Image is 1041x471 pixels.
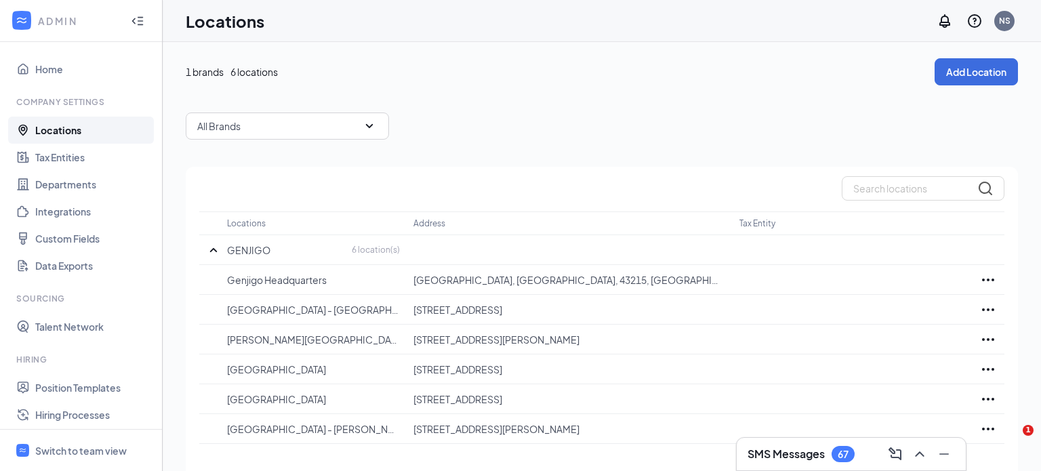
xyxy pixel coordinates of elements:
[909,443,931,465] button: ChevronUp
[131,14,144,28] svg: Collapse
[197,119,241,133] p: All Brands
[980,302,996,318] svg: Ellipses
[884,443,906,465] button: ComposeMessage
[35,144,151,171] a: Tax Entities
[838,449,849,460] div: 67
[413,218,445,229] p: Address
[15,14,28,27] svg: WorkstreamLogo
[227,303,400,316] p: [GEOGRAPHIC_DATA] - [GEOGRAPHIC_DATA]
[1023,425,1034,436] span: 1
[887,446,903,462] svg: ComposeMessage
[227,422,400,436] p: [GEOGRAPHIC_DATA] - [PERSON_NAME][GEOGRAPHIC_DATA]
[995,425,1027,457] iframe: Intercom live chat
[413,363,726,376] p: [STREET_ADDRESS]
[413,273,726,287] p: [GEOGRAPHIC_DATA], [GEOGRAPHIC_DATA], 43215, [GEOGRAPHIC_DATA]
[35,117,151,144] a: Locations
[16,354,148,365] div: Hiring
[413,303,726,316] p: [STREET_ADDRESS]
[227,218,266,229] p: Locations
[980,331,996,348] svg: Ellipses
[739,218,775,229] p: Tax Entity
[186,64,224,79] span: 1 brands
[35,56,151,83] a: Home
[35,444,127,457] div: Switch to team view
[186,9,264,33] h1: Locations
[35,171,151,198] a: Departments
[38,14,119,28] div: ADMIN
[413,422,726,436] p: [STREET_ADDRESS][PERSON_NAME]
[413,333,726,346] p: [STREET_ADDRESS][PERSON_NAME]
[16,96,148,108] div: Company Settings
[361,118,377,134] svg: SmallChevronDown
[977,180,994,197] svg: MagnifyingGlass
[980,391,996,407] svg: Ellipses
[227,392,400,406] p: [GEOGRAPHIC_DATA]
[35,313,151,340] a: Talent Network
[227,333,400,346] p: [PERSON_NAME][GEOGRAPHIC_DATA] - [GEOGRAPHIC_DATA]
[980,272,996,288] svg: Ellipses
[413,392,726,406] p: [STREET_ADDRESS]
[842,176,1004,201] input: Search locations
[936,446,952,462] svg: Minimize
[980,421,996,437] svg: Ellipses
[205,242,222,258] svg: SmallChevronUp
[35,374,151,401] a: Position Templates
[227,273,400,287] p: Genjigo Headquarters
[35,225,151,252] a: Custom Fields
[227,363,400,376] p: [GEOGRAPHIC_DATA]
[35,252,151,279] a: Data Exports
[230,64,278,79] span: 6 locations
[933,443,955,465] button: Minimize
[35,428,151,455] a: Evaluation Plan
[35,198,151,225] a: Integrations
[937,13,953,29] svg: Notifications
[352,244,400,255] p: 6 location(s)
[980,361,996,377] svg: Ellipses
[748,447,825,462] h3: SMS Messages
[935,58,1018,85] button: Add Location
[966,13,983,29] svg: QuestionInfo
[35,401,151,428] a: Hiring Processes
[18,446,27,455] svg: WorkstreamLogo
[16,293,148,304] div: Sourcing
[912,446,928,462] svg: ChevronUp
[999,15,1011,26] div: NS
[227,243,270,257] p: GENJIGO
